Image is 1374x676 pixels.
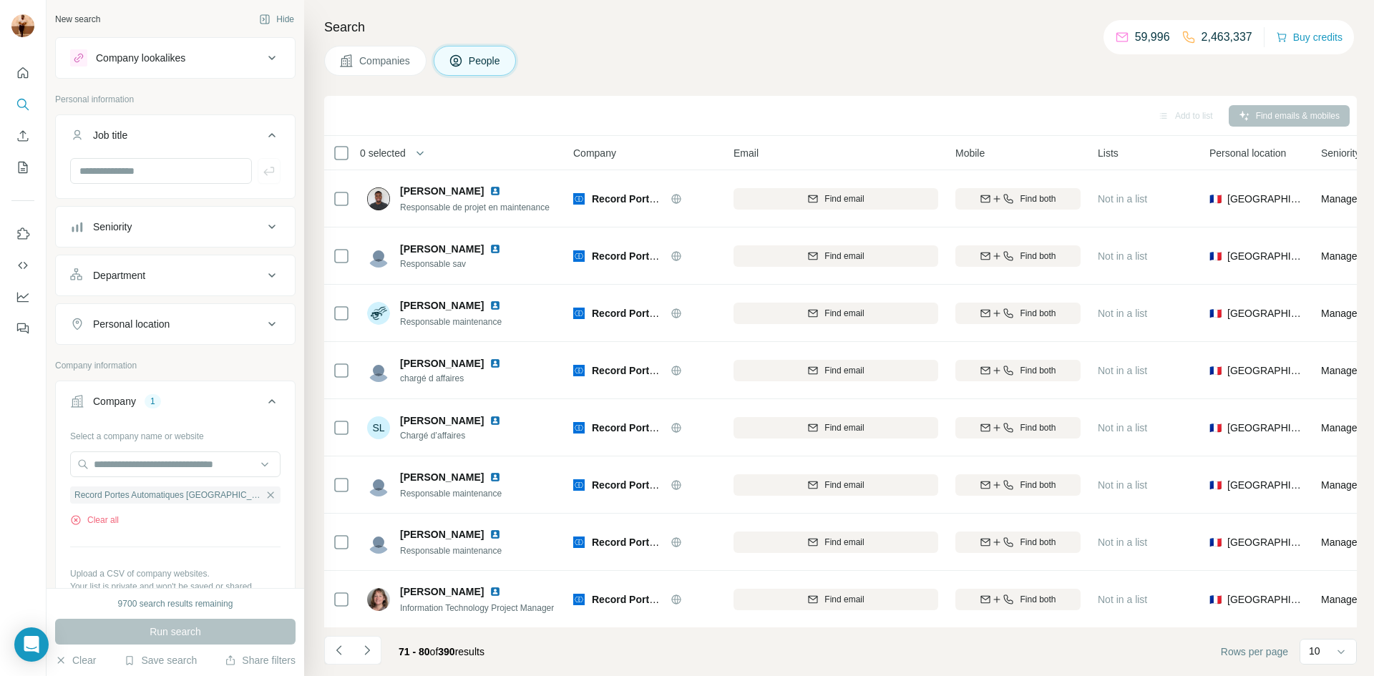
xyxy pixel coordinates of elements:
img: LinkedIn logo [489,415,501,426]
span: 🇫🇷 [1209,421,1222,435]
span: Find email [824,250,864,263]
button: Find email [734,532,938,553]
span: Not in a list [1098,365,1147,376]
span: Manager [1321,308,1360,319]
span: [PERSON_NAME] [400,470,484,484]
span: Email [734,146,759,160]
span: 🇫🇷 [1209,592,1222,607]
span: Not in a list [1098,537,1147,548]
button: Find email [734,417,938,439]
button: Buy credits [1276,27,1343,47]
div: Company [93,394,136,408]
span: Personal location [1209,146,1286,160]
span: 390 [438,646,454,657]
img: LinkedIn logo [489,300,501,311]
div: Open Intercom Messenger [14,627,49,662]
span: 🇫🇷 [1209,306,1222,320]
button: Dashboard [11,284,34,310]
span: Record Portes Automatiques [GEOGRAPHIC_DATA] [592,308,839,319]
div: SL [367,416,390,439]
span: [PERSON_NAME] [400,184,484,198]
button: Seniority [56,210,295,244]
button: Find email [734,589,938,610]
button: Find both [955,188,1081,210]
span: [GEOGRAPHIC_DATA] [1227,592,1304,607]
button: Hide [249,9,304,30]
p: Company information [55,359,296,372]
button: Personal location [56,307,295,341]
span: Manager [1321,365,1360,376]
span: Manager [1321,537,1360,548]
div: Job title [93,128,127,142]
span: Find both [1020,364,1056,377]
img: Avatar [367,245,390,268]
span: Rows per page [1221,645,1288,659]
span: Responsable maintenance [400,546,502,556]
button: Find email [734,245,938,267]
span: 🇫🇷 [1209,535,1222,549]
button: Find email [734,360,938,381]
span: Find both [1020,536,1056,549]
button: Find email [734,188,938,210]
button: Company1 [56,384,295,424]
h4: Search [324,17,1357,37]
span: [GEOGRAPHIC_DATA] [1227,306,1304,320]
span: Manager [1321,250,1360,262]
img: Logo of Record Portes Automatiques France [573,537,585,548]
span: Record Portes Automatiques [GEOGRAPHIC_DATA] [74,489,262,501]
span: Record Portes Automatiques [GEOGRAPHIC_DATA] [592,594,839,605]
button: Find both [955,303,1081,324]
button: Use Surfe on LinkedIn [11,221,34,247]
button: My lists [11,155,34,180]
div: Personal location [93,317,170,331]
img: Logo of Record Portes Automatiques France [573,193,585,205]
span: [GEOGRAPHIC_DATA] [1227,192,1304,206]
p: 2,463,337 [1202,29,1252,46]
span: Find email [824,593,864,606]
span: Record Portes Automatiques [GEOGRAPHIC_DATA] [592,537,839,548]
span: People [469,54,502,68]
span: Find both [1020,593,1056,606]
span: 🇫🇷 [1209,363,1222,378]
div: Department [93,268,145,283]
p: Your list is private and won't be saved or shared. [70,580,281,593]
div: 1 [145,395,161,408]
button: Job title [56,118,295,158]
span: Find email [824,364,864,377]
button: Quick start [11,60,34,86]
button: Find both [955,360,1081,381]
span: Responsable maintenance [400,489,502,499]
img: Avatar [367,588,390,611]
span: [GEOGRAPHIC_DATA] [1227,478,1304,492]
span: 0 selected [360,146,406,160]
span: Find both [1020,307,1056,320]
button: Enrich CSV [11,123,34,149]
span: Find email [824,307,864,320]
span: 🇫🇷 [1209,478,1222,492]
p: 59,996 [1135,29,1170,46]
span: Not in a list [1098,479,1147,491]
button: Find both [955,417,1081,439]
button: Clear [55,653,96,667]
span: [PERSON_NAME] [400,527,484,542]
span: [GEOGRAPHIC_DATA] [1227,363,1304,378]
span: 🇫🇷 [1209,249,1222,263]
div: Seniority [93,220,132,234]
div: Select a company name or website [70,424,281,443]
span: [PERSON_NAME] [400,584,484,599]
span: Record Portes Automatiques [GEOGRAPHIC_DATA] [592,422,839,433]
img: Avatar [367,359,390,382]
span: Record Portes Automatiques [GEOGRAPHIC_DATA] [592,479,839,491]
span: 🇫🇷 [1209,192,1222,206]
span: [GEOGRAPHIC_DATA] [1227,249,1304,263]
span: Find both [1020,421,1056,434]
span: Find email [824,192,864,205]
span: Not in a list [1098,250,1147,262]
span: Mobile [955,146,985,160]
span: Not in a list [1098,594,1147,605]
img: Avatar [367,302,390,325]
span: Find email [824,421,864,434]
button: Search [11,92,34,117]
span: 71 - 80 [399,646,430,657]
span: [PERSON_NAME] [400,413,484,428]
